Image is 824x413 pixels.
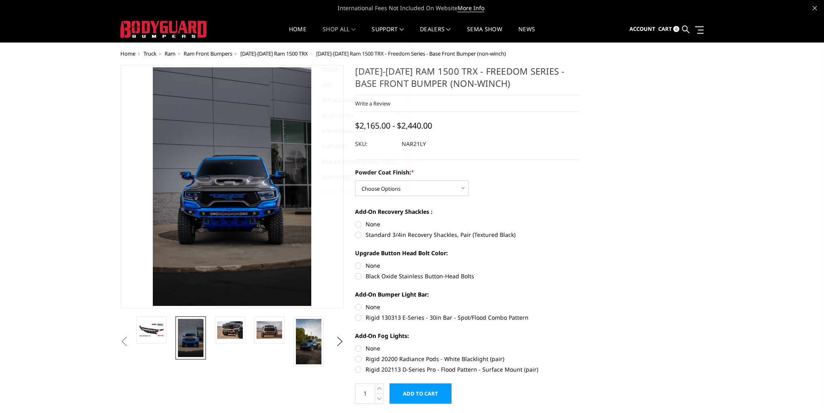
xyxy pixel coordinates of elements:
label: Standard 3/4in Recovery Shackles, Pair (Textured Black) [355,230,579,239]
label: None [355,344,579,353]
a: shop all [323,26,355,42]
dd: NAR21LY [402,137,426,151]
label: None [355,220,579,228]
a: #TeamBodyguard Gear [318,123,405,139]
a: Account [629,18,655,40]
a: 2021-2024 Ram 1500 TRX - Freedom Series - Base Front Bumper (non-winch) [120,65,344,308]
a: Home [289,26,306,42]
a: Truck [143,50,156,57]
label: Rigid 202113 D-Series Pro - Flood Pattern - Surface Mount (pair) [355,365,579,374]
span: [DATE]-[DATE] Ram 1500 TRX - Freedom Series - Base Front Bumper (non-winch) [316,50,506,57]
button: Previous [118,336,131,348]
h1: [DATE]-[DATE] Ram 1500 TRX - Freedom Series - Base Front Bumper (non-winch) [355,65,579,95]
a: Ram [165,50,176,57]
label: Powder Coat Finish: [355,168,579,176]
a: [DATE]-[DATE] Ram 1500 TRX [240,50,308,57]
a: Home [120,50,135,57]
span: Account [629,25,655,32]
a: Cart 0 [658,18,679,40]
input: Add to Cart [390,383,452,404]
span: 0 [673,26,679,32]
a: Bronco [318,46,405,62]
label: None [355,303,579,311]
label: Black Oxide Stainless Button-Head Bolts [355,272,579,280]
label: Add-On Recovery Shackles : [355,207,579,216]
a: Ram Front Bumpers [184,50,232,57]
a: Jeep [318,77,405,92]
a: Truck [318,62,405,77]
iframe: Chat Widget [783,374,824,413]
img: BODYGUARD BUMPERS [120,21,208,38]
label: Rigid 20200 Radiance Pods - White Blacklight (pair) [355,355,579,363]
a: Accessories [318,108,405,123]
a: News [518,26,535,42]
label: None [355,261,579,270]
a: Employees [318,170,405,185]
img: 2021-2024 Ram 1500 TRX - Freedom Series - Base Front Bumper (non-winch) [217,321,243,338]
a: Support [372,26,404,42]
label: Add-On Bumper Light Bar: [355,290,579,299]
img: 2021-2024 Ram 1500 TRX - Freedom Series - Base Front Bumper (non-winch) [296,319,321,364]
span: Cart [658,25,672,32]
a: Dealers [420,26,451,42]
a: Replacement Parts [318,92,405,108]
img: 2021-2024 Ram 1500 TRX - Freedom Series - Base Front Bumper (non-winch) [139,323,164,337]
a: Employee [318,139,405,154]
button: Next [334,336,346,348]
a: More Info [458,4,484,12]
img: 2021-2024 Ram 1500 TRX - Freedom Series - Base Front Bumper (non-winch) [257,321,282,338]
img: 2021-2024 Ram 1500 TRX - Freedom Series - Base Front Bumper (non-winch) [178,319,203,357]
label: Add-On Fog Lights: [355,331,579,340]
label: Upgrade Button Head Bolt Color: [355,249,579,257]
a: SEMA Show [467,26,502,42]
label: Rigid 130313 E-Series - 30in Bar - Spot/Flood Combo Pattern [355,313,579,322]
a: Dealer Promotional Items [318,154,405,170]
